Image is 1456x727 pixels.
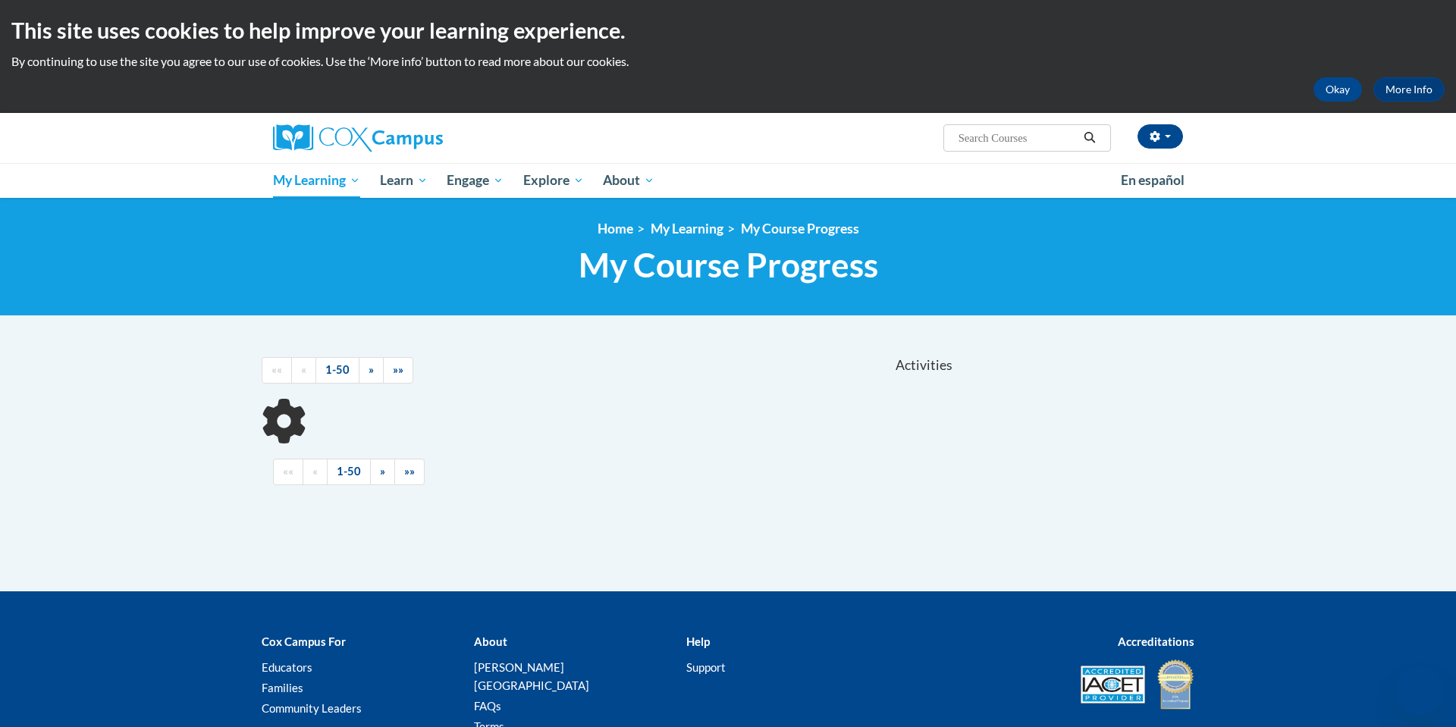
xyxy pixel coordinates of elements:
a: Engage [437,163,513,198]
a: My Learning [263,163,370,198]
b: Cox Campus For [262,635,346,648]
a: Home [598,221,633,237]
span: Learn [380,171,428,190]
span: «« [271,363,282,376]
img: Accredited IACET® Provider [1081,666,1145,703]
a: About [594,163,665,198]
a: More Info [1373,77,1445,102]
span: » [380,465,385,478]
span: About [603,171,654,190]
span: « [301,363,306,376]
span: Explore [523,171,584,190]
a: Support [686,660,726,674]
a: Educators [262,660,312,674]
a: Community Leaders [262,701,362,715]
img: IDA® Accredited [1156,658,1194,711]
a: Begining [262,357,292,384]
button: Search [1078,129,1101,147]
a: Next [370,459,395,485]
span: Activities [896,357,952,374]
a: 1-50 [315,357,359,384]
div: Main menu [250,163,1206,198]
b: About [474,635,507,648]
span: My Learning [273,171,360,190]
a: Previous [303,459,328,485]
a: My Course Progress [741,221,859,237]
a: Next [359,357,384,384]
a: En español [1111,165,1194,196]
a: End [394,459,425,485]
input: Search Courses [957,129,1078,147]
span: «« [283,465,293,478]
b: Help [686,635,710,648]
a: Explore [513,163,594,198]
a: [PERSON_NAME][GEOGRAPHIC_DATA] [474,660,589,692]
b: Accreditations [1118,635,1194,648]
a: Previous [291,357,316,384]
a: Families [262,681,303,694]
a: Cox Campus [273,124,561,152]
a: My Learning [651,221,723,237]
a: Begining [273,459,303,485]
img: Cox Campus [273,124,443,152]
span: My Course Progress [579,245,878,285]
span: » [369,363,374,376]
a: 1-50 [327,459,371,485]
a: Learn [370,163,438,198]
span: »» [404,465,415,478]
a: End [383,357,413,384]
p: By continuing to use the site you agree to our use of cookies. Use the ‘More info’ button to read... [11,53,1445,70]
span: En español [1121,172,1185,188]
a: FAQs [474,699,501,713]
button: Account Settings [1137,124,1183,149]
span: « [312,465,318,478]
h2: This site uses cookies to help improve your learning experience. [11,15,1445,45]
iframe: Button to launch messaging window [1395,666,1444,715]
span: »» [393,363,403,376]
button: Okay [1313,77,1362,102]
span: Engage [447,171,504,190]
